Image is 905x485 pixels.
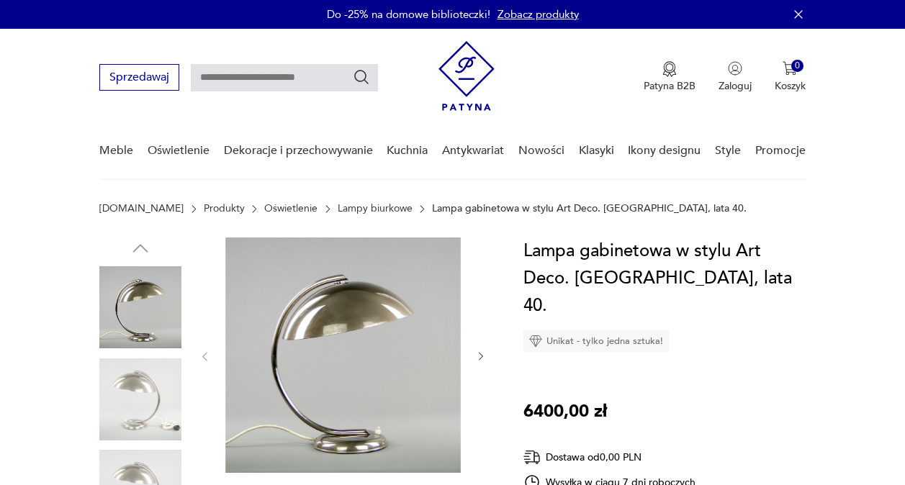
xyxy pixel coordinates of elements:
a: Meble [99,123,133,178]
a: Zobacz produkty [497,7,579,22]
div: Unikat - tylko jedna sztuka! [523,330,669,352]
h1: Lampa gabinetowa w stylu Art Deco. [GEOGRAPHIC_DATA], lata 40. [523,237,806,319]
p: Koszyk [775,79,806,93]
p: Patyna B2B [644,79,695,93]
img: Ikona dostawy [523,448,541,466]
img: Zdjęcie produktu Lampa gabinetowa w stylu Art Deco. Warszawa, lata 40. [99,358,181,440]
button: 0Koszyk [775,61,806,93]
img: Zdjęcie produktu Lampa gabinetowa w stylu Art Deco. Warszawa, lata 40. [225,237,461,473]
a: Oświetlenie [264,203,318,214]
a: Nowości [518,123,564,178]
button: Patyna B2B [644,61,695,93]
a: Produkty [204,203,245,214]
a: Kuchnia [387,123,428,178]
button: Sprzedawaj [99,64,179,91]
p: Zaloguj [719,79,752,93]
p: Lampa gabinetowa w stylu Art Deco. [GEOGRAPHIC_DATA], lata 40. [432,203,747,214]
div: Dostawa od 0,00 PLN [523,448,696,466]
img: Patyna - sklep z meblami i dekoracjami vintage [438,41,495,111]
div: 0 [791,60,803,72]
a: Dekoracje i przechowywanie [224,123,373,178]
img: Ikona diamentu [529,335,542,348]
a: Sprzedawaj [99,73,179,83]
button: Szukaj [353,68,370,86]
p: Do -25% na domowe biblioteczki! [327,7,490,22]
a: [DOMAIN_NAME] [99,203,184,214]
a: Ikony designu [628,123,701,178]
p: 6400,00 zł [523,398,607,425]
a: Lampy biurkowe [338,203,413,214]
a: Ikona medaluPatyna B2B [644,61,695,93]
img: Ikona medalu [662,61,677,77]
img: Ikona koszyka [783,61,797,76]
a: Klasyki [579,123,614,178]
a: Style [715,123,741,178]
a: Antykwariat [442,123,504,178]
a: Promocje [755,123,806,178]
img: Ikonka użytkownika [728,61,742,76]
button: Zaloguj [719,61,752,93]
a: Oświetlenie [148,123,210,178]
img: Zdjęcie produktu Lampa gabinetowa w stylu Art Deco. Warszawa, lata 40. [99,266,181,348]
